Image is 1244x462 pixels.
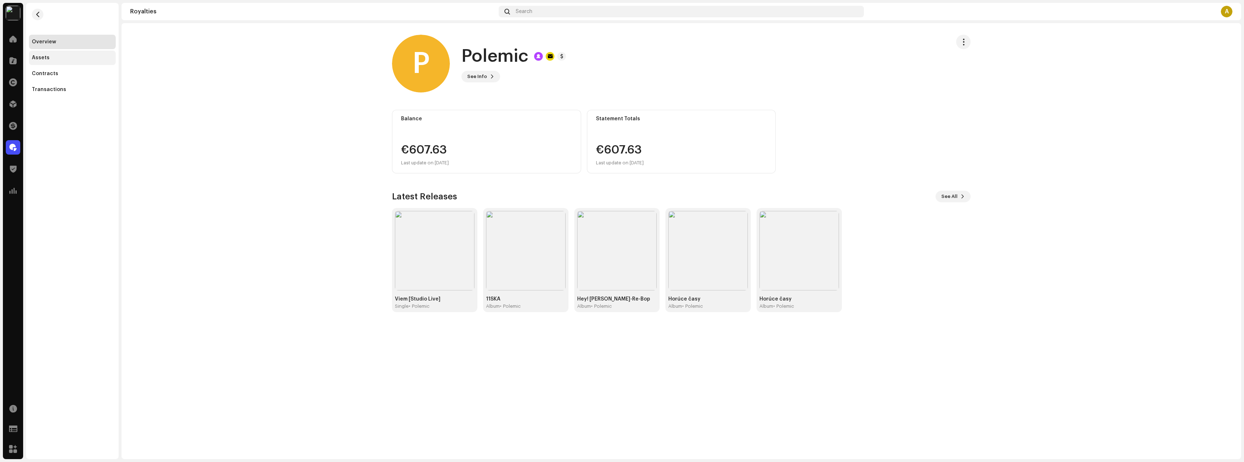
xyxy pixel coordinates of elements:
div: Horúce časy [759,296,839,302]
div: Hey! [PERSON_NAME]-Re-Bop [577,296,657,302]
span: Search [516,9,532,14]
div: Last update on [DATE] [401,159,449,167]
div: Horúce časy [668,296,748,302]
div: Transactions [32,87,66,92]
re-o-card-value: Statement Totals [587,110,776,173]
re-m-nav-item: Overview [29,35,116,49]
h3: Latest Releases [392,191,457,202]
button: See All [936,191,971,202]
img: cdfb3ad3-a584-4ac3-87ac-db8c8844f3c9 [577,211,657,290]
div: P [392,35,450,92]
div: Assets [32,55,50,61]
div: Overview [32,39,56,45]
re-m-nav-item: Contracts [29,66,116,81]
div: • Polemic [591,303,612,309]
div: Balance [401,116,572,122]
span: See Info [467,69,487,84]
div: Album [577,303,591,309]
div: Album [668,303,682,309]
div: Royalties [130,9,496,14]
div: 11SKA [486,296,566,302]
div: A [1221,6,1232,17]
re-o-card-value: Balance [392,110,581,173]
div: • Polemic [409,303,430,309]
div: Statement Totals [596,116,767,122]
img: 1be0c6bf-e415-4887-a57e-1b4748daacc1 [668,211,748,290]
img: c68c230f-11cd-474f-ae9b-45ad907971a1 [486,211,566,290]
div: Album [759,303,773,309]
img: 87673747-9ce7-436b-aed6-70e10163a7f0 [6,6,20,20]
button: See Info [461,71,500,82]
re-m-nav-item: Assets [29,51,116,65]
h1: Polemic [461,45,528,68]
div: Album [486,303,500,309]
div: Viem [Studio Live] [395,296,474,302]
div: Last update on [DATE] [596,159,644,167]
div: • Polemic [682,303,703,309]
div: Single [395,303,409,309]
div: Contracts [32,71,58,77]
div: • Polemic [500,303,521,309]
img: 406d8b18-ba83-497b-82b2-7bd35bbc6eda [395,211,474,290]
span: See All [941,189,958,204]
img: 851aea95-fe64-4199-a606-40375204b2e0 [759,211,839,290]
re-m-nav-item: Transactions [29,82,116,97]
div: • Polemic [773,303,794,309]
